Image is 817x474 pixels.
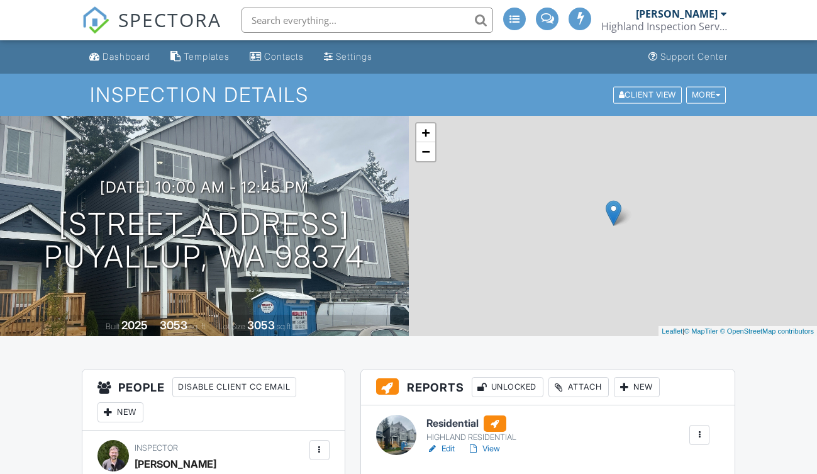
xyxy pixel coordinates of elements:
span: Inspector [135,443,178,453]
div: Contacts [264,51,304,62]
span: Built [106,322,119,331]
a: Residential HIGHLAND RESIDENTIAL [426,415,516,443]
div: More [686,86,726,103]
a: © OpenStreetMap contributors [720,327,814,335]
a: Templates [165,45,235,69]
div: Highland Inspection Services [601,20,727,33]
a: Edit [426,443,455,455]
a: Client View [612,89,685,99]
a: Zoom out [416,142,435,161]
div: Templates [184,51,230,62]
span: Lot Size [219,322,245,331]
a: SPECTORA [82,17,221,43]
span: sq. ft. [189,322,207,331]
input: Search everything... [242,8,493,33]
div: New [614,377,660,397]
div: [PERSON_NAME] [636,8,718,20]
a: View [467,443,500,455]
div: 3053 [247,319,275,332]
a: Leaflet [662,327,682,335]
div: Client View [613,86,682,103]
a: Settings [319,45,377,69]
a: © MapTiler [684,327,718,335]
h3: People [82,370,345,431]
div: | [659,326,817,337]
a: Zoom in [416,123,435,142]
img: The Best Home Inspection Software - Spectora [82,6,109,34]
h3: Reports [361,370,735,405]
div: Unlocked [472,377,543,397]
h1: Inspection Details [90,84,728,106]
div: [PERSON_NAME] [135,454,216,473]
a: Support Center [643,45,733,69]
div: Support Center [660,51,728,62]
h6: Residential [426,415,516,432]
div: Disable Client CC Email [172,377,296,397]
div: Settings [336,51,372,62]
div: 3053 [160,319,187,332]
div: Attach [548,377,609,397]
a: Contacts [245,45,309,69]
h3: [DATE] 10:00 am - 12:45 pm [100,179,309,196]
div: 2025 [121,319,148,332]
div: New [97,402,143,422]
div: HIGHLAND RESIDENTIAL [426,432,516,443]
span: sq.ft. [277,322,292,331]
h1: [STREET_ADDRESS] Puyallup, WA 98374 [44,208,365,274]
div: Dashboard [103,51,150,62]
a: Dashboard [84,45,155,69]
span: SPECTORA [118,6,221,33]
